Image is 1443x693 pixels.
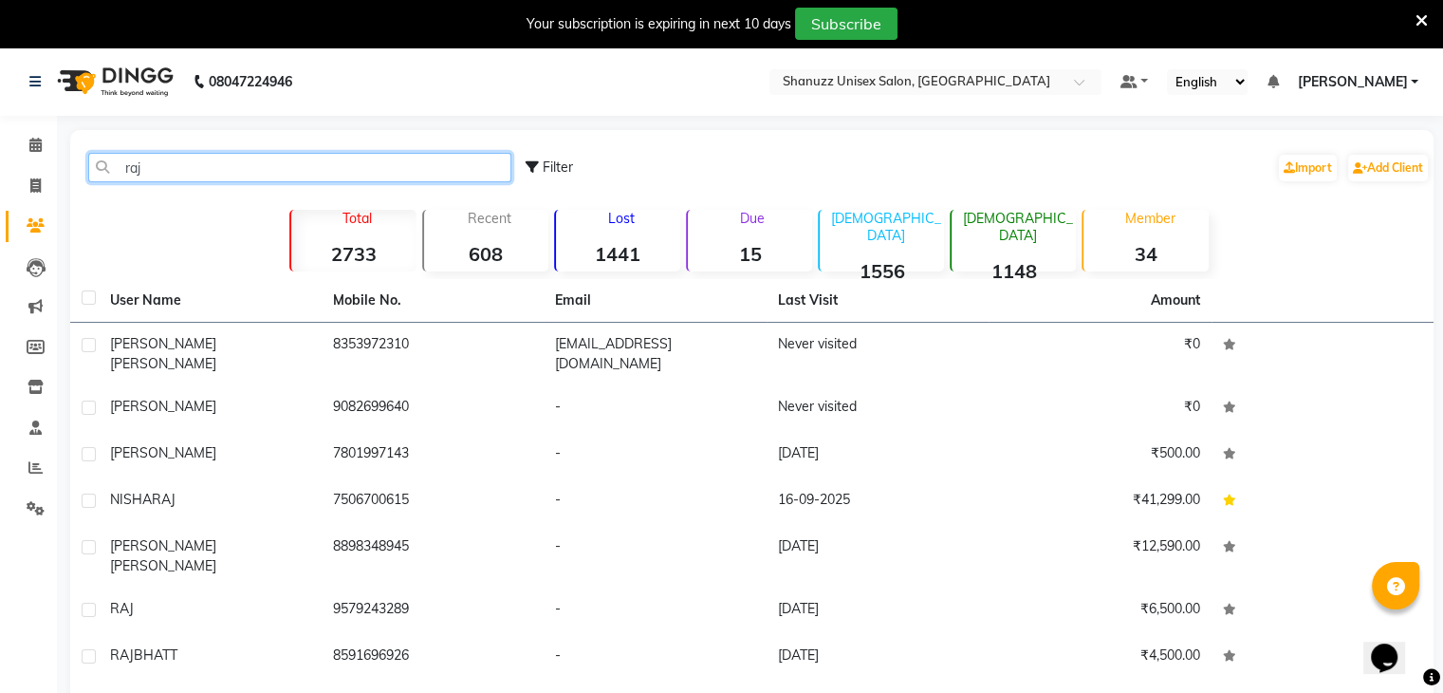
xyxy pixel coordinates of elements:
[556,242,680,266] strong: 1441
[432,210,548,227] p: Recent
[1348,155,1428,181] a: Add Client
[767,478,990,525] td: 16-09-2025
[767,323,990,385] td: Never visited
[767,634,990,681] td: [DATE]
[989,525,1212,588] td: ₹12,590.00
[110,491,152,508] span: NISHA
[1139,279,1212,322] th: Amount
[322,525,545,588] td: 8898348945
[543,159,573,176] span: Filter
[291,242,416,266] strong: 2733
[989,385,1212,432] td: ₹0
[692,210,812,227] p: Due
[1279,155,1337,181] a: Import
[110,537,216,554] span: [PERSON_NAME]
[959,210,1076,244] p: [DEMOGRAPHIC_DATA]
[110,398,216,415] span: [PERSON_NAME]
[152,491,176,508] span: RAJ
[110,355,216,372] span: [PERSON_NAME]
[322,588,545,634] td: 9579243289
[989,588,1212,634] td: ₹6,500.00
[1091,210,1208,227] p: Member
[544,385,767,432] td: -
[209,55,292,108] b: 08047224946
[544,323,767,385] td: [EMAIL_ADDRESS][DOMAIN_NAME]
[767,432,990,478] td: [DATE]
[134,646,177,664] span: BHATT
[767,385,990,432] td: Never visited
[88,153,511,182] input: Search by Name/Mobile/Email/Code
[1083,242,1208,266] strong: 34
[544,634,767,681] td: -
[544,478,767,525] td: -
[110,444,216,461] span: [PERSON_NAME]
[544,525,767,588] td: -
[527,14,791,34] div: Your subscription is expiring in next 10 days
[767,525,990,588] td: [DATE]
[322,279,545,323] th: Mobile No.
[322,385,545,432] td: 9082699640
[688,242,812,266] strong: 15
[564,210,680,227] p: Lost
[110,557,216,574] span: [PERSON_NAME]
[544,279,767,323] th: Email
[827,210,944,244] p: [DEMOGRAPHIC_DATA]
[544,432,767,478] td: -
[110,600,134,617] span: RAJ
[989,432,1212,478] td: ₹500.00
[952,259,1076,283] strong: 1148
[110,335,216,352] span: [PERSON_NAME]
[424,242,548,266] strong: 608
[989,634,1212,681] td: ₹4,500.00
[989,323,1212,385] td: ₹0
[322,478,545,525] td: 7506700615
[99,279,322,323] th: User Name
[110,646,134,664] span: RAJ
[767,588,990,634] td: [DATE]
[322,323,545,385] td: 8353972310
[1363,617,1424,674] iframe: chat widget
[795,8,897,40] button: Subscribe
[767,279,990,323] th: Last Visit
[48,55,178,108] img: logo
[1297,72,1407,92] span: [PERSON_NAME]
[322,634,545,681] td: 8591696926
[544,588,767,634] td: -
[820,259,944,283] strong: 1556
[989,478,1212,525] td: ₹41,299.00
[299,210,416,227] p: Total
[322,432,545,478] td: 7801997143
